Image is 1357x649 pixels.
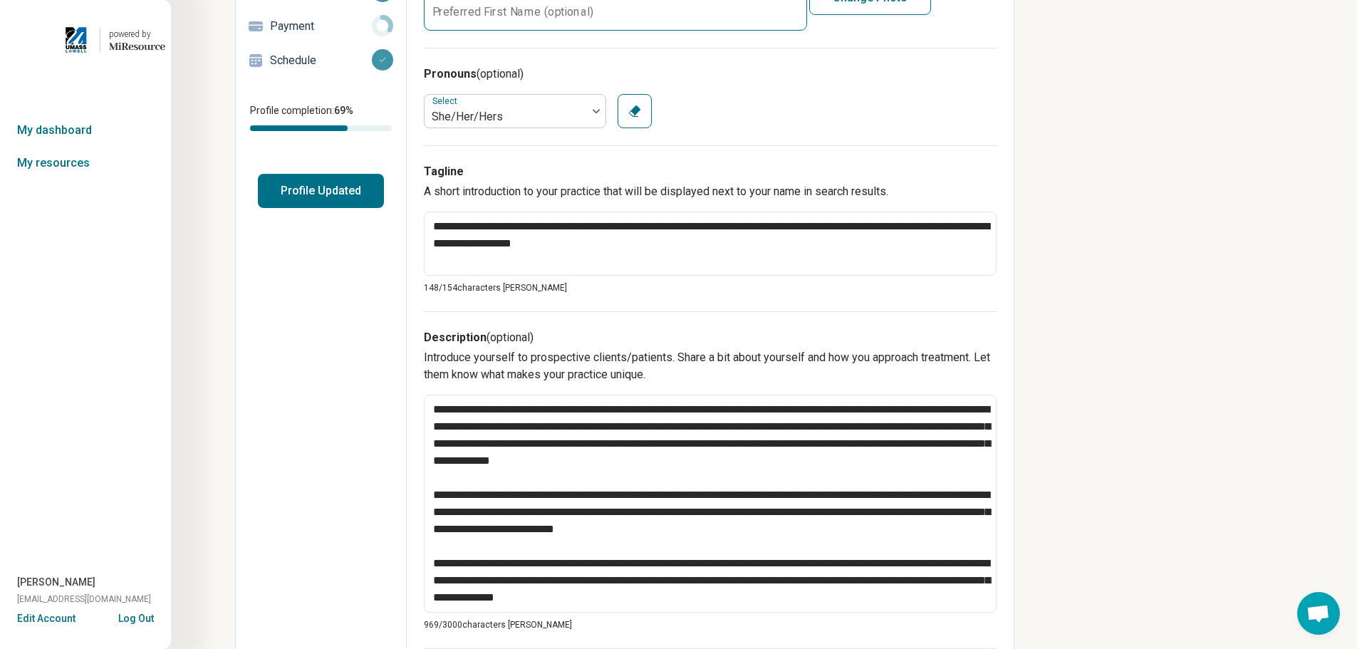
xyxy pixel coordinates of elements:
div: She/Her/Hers [432,108,580,125]
p: Schedule [270,52,372,69]
p: Payment [270,18,372,35]
p: A short introduction to your practice that will be displayed next to your name in search results. [424,183,997,200]
span: [EMAIL_ADDRESS][DOMAIN_NAME] [17,593,151,606]
h3: Description [424,329,997,346]
a: University of Massachusetts, Lowellpowered by [6,23,165,57]
a: Schedule [236,43,406,78]
span: (optional) [487,331,534,344]
button: Profile Updated [258,174,384,208]
span: (optional) [477,67,524,81]
label: Select [432,96,460,106]
button: Edit Account [17,611,76,626]
label: Preferred First Name (optional) [432,6,593,18]
img: University of Massachusetts, Lowell [61,23,91,57]
span: 69 % [334,105,353,116]
button: Log Out [118,611,154,623]
p: 969/ 3000 characters [PERSON_NAME] [424,618,997,631]
div: Profile completion: [236,95,406,140]
h3: Pronouns [424,66,997,83]
h3: Tagline [424,163,997,180]
p: Introduce yourself to prospective clients/patients. Share a bit about yourself and how you approa... [424,349,997,383]
a: Payment [236,9,406,43]
div: powered by [109,28,165,41]
span: [PERSON_NAME] [17,575,95,590]
div: Open chat [1297,592,1340,635]
p: 148/ 154 characters [PERSON_NAME] [424,281,997,294]
div: Profile completion [250,125,392,131]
